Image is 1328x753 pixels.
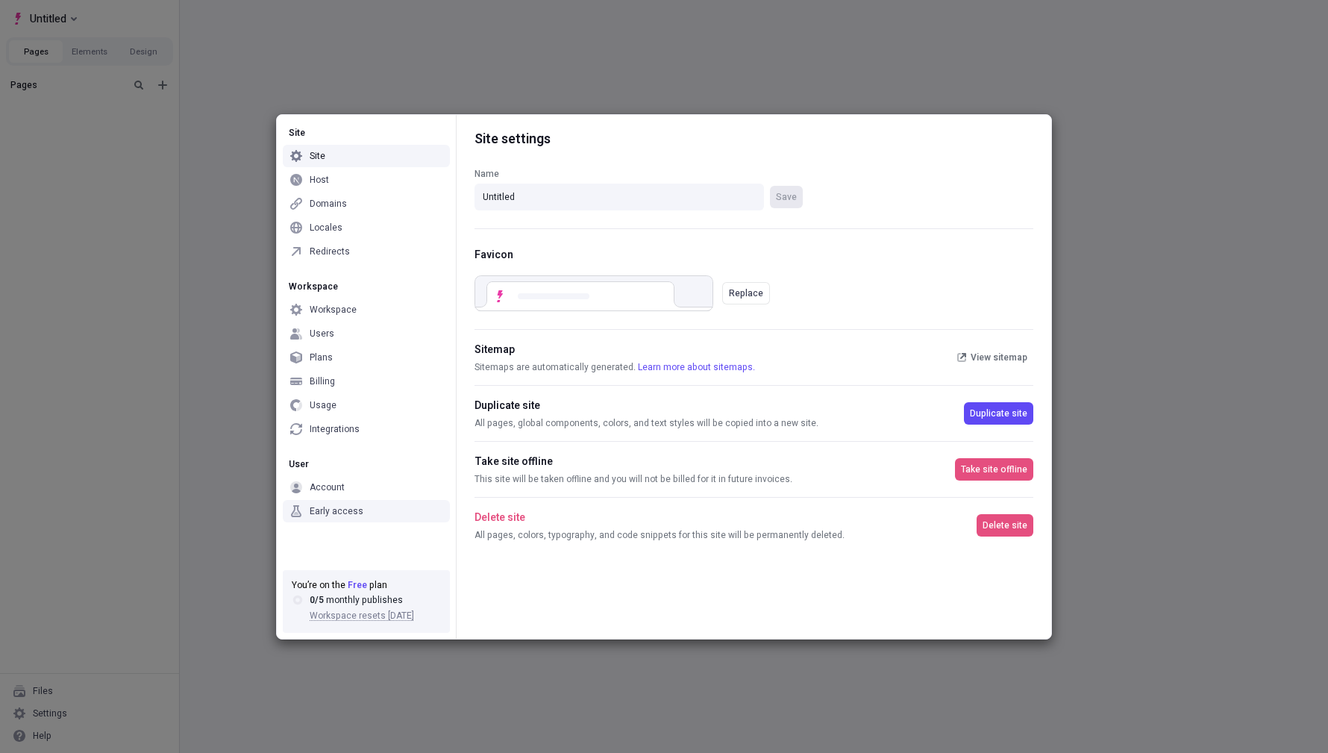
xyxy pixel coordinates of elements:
span: Take site offline [961,463,1027,475]
button: Replace [722,282,770,304]
div: Users [310,328,334,340]
span: Workspace resets [DATE] [310,609,414,622]
div: Locales [310,222,342,234]
span: monthly publishes [326,593,403,607]
div: Replace [729,287,763,299]
div: Favicon [474,247,1033,263]
button: Duplicate site [964,402,1033,425]
div: All pages, colors, typography, and code snippets for this site will be permanently deleted. [474,529,977,541]
div: Domains [310,198,347,210]
div: Integrations [310,423,360,435]
div: Plans [310,351,333,363]
div: Account [310,481,345,493]
button: View sitemap [951,346,1033,369]
button: Delete site [977,514,1033,537]
span: Delete site [983,519,1027,531]
button: Take site offline [955,458,1033,481]
div: User [283,458,450,470]
div: Site [310,150,325,162]
span: View sitemap [971,351,1027,363]
span: Free [348,578,367,592]
span: 0 / 5 [310,593,324,607]
div: Site [283,127,450,139]
div: Take site offline [474,454,955,470]
div: Delete site [474,510,977,526]
div: Usage [310,399,336,411]
div: Name [474,167,803,181]
input: NameSave [474,184,764,210]
div: Workspace [310,304,357,316]
div: You’re on the plan [292,579,441,591]
div: Sitemap [474,342,951,358]
div: Redirects [310,246,350,257]
div: All pages, global components, colors, and text styles will be copied into a new site. [474,417,964,429]
div: This site will be taken offline and you will not be billed for it in future invoices. [474,473,955,485]
div: Site settings [474,115,1033,149]
div: Duplicate site [474,398,964,414]
div: Workspace [283,281,450,293]
button: Name [770,186,803,208]
div: Host [310,174,329,186]
a: Learn more about sitemaps. [638,360,755,374]
div: Billing [310,375,335,387]
span: Save [776,191,797,203]
div: Early access [310,505,363,517]
div: Sitemaps are automatically generated. [474,361,951,373]
span: Duplicate site [970,407,1027,419]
